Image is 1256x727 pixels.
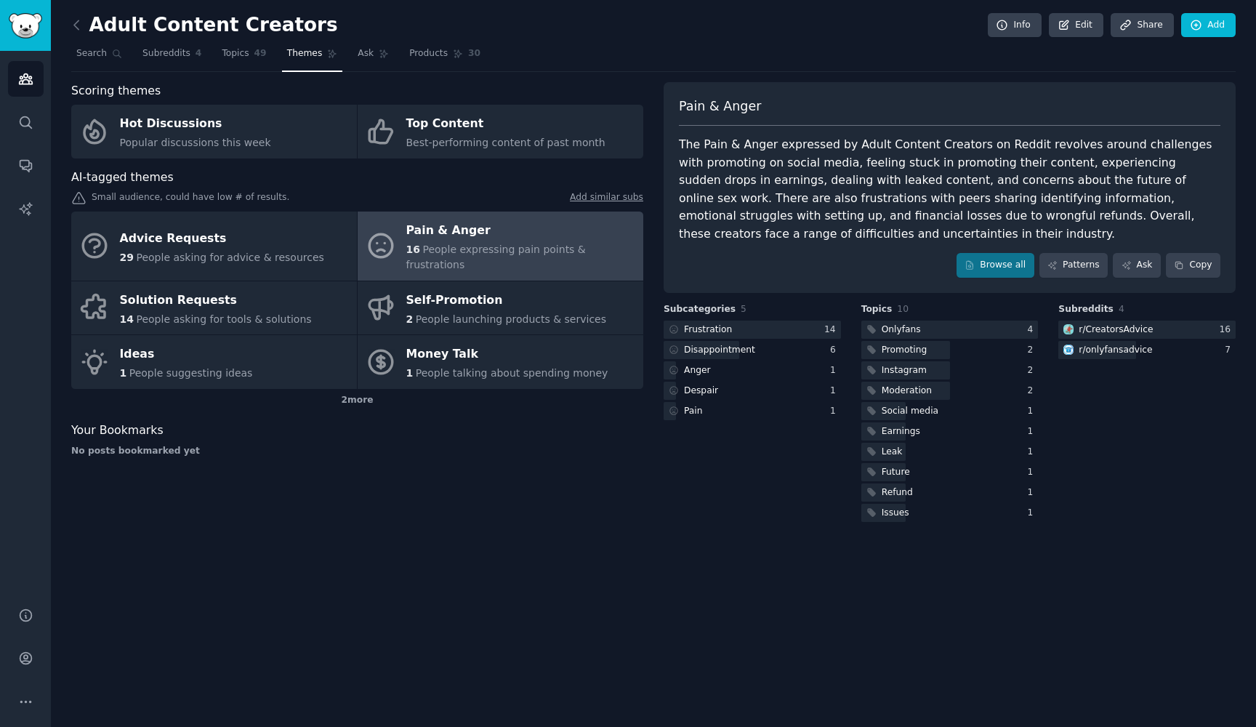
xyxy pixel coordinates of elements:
a: Self-Promotion2People launching products & services [358,281,643,335]
a: Social media1 [861,402,1039,420]
a: Issues1 [861,504,1039,522]
div: Earnings [882,425,920,438]
a: Edit [1049,13,1103,38]
span: People talking about spending money [416,367,608,379]
a: Money Talk1People talking about spending money [358,335,643,389]
div: Despair [684,385,718,398]
span: 14 [120,313,134,325]
span: Themes [287,47,323,60]
span: Ask [358,47,374,60]
div: 2 [1028,364,1039,377]
a: Ideas1People suggesting ideas [71,335,357,389]
span: 16 [406,244,420,255]
div: Money Talk [406,343,608,366]
div: Pain & Anger [406,220,636,243]
div: The Pain & Anger expressed by Adult Content Creators on Reddit revolves around challenges with pr... [679,136,1220,243]
span: Subreddits [1058,303,1114,316]
a: Search [71,42,127,72]
a: Products30 [404,42,486,72]
div: Advice Requests [120,227,324,250]
div: Refund [882,486,913,499]
a: Earnings1 [861,422,1039,441]
a: Onlyfans4 [861,321,1039,339]
span: AI-tagged themes [71,169,174,187]
div: 7 [1225,344,1236,357]
a: Pain1 [664,402,841,420]
a: Disappointment6 [664,341,841,359]
a: Advice Requests29People asking for advice & resources [71,212,357,281]
span: Your Bookmarks [71,422,164,440]
a: Info [988,13,1042,38]
div: Social media [882,405,938,418]
img: CreatorsAdvice [1063,324,1074,334]
a: Frustration14 [664,321,841,339]
img: onlyfansadvice [1063,345,1074,355]
a: Browse all [957,253,1034,278]
a: Anger1 [664,361,841,379]
a: Moderation2 [861,382,1039,400]
span: Popular discussions this week [120,137,271,148]
div: Issues [882,507,909,520]
a: Themes [282,42,343,72]
div: r/ CreatorsAdvice [1079,324,1153,337]
span: People expressing pain points & frustrations [406,244,586,270]
span: Products [409,47,448,60]
div: Ideas [120,343,253,366]
div: Leak [882,446,903,459]
div: Frustration [684,324,732,337]
a: CreatorsAdvicer/CreatorsAdvice16 [1058,321,1236,339]
a: Solution Requests14People asking for tools & solutions [71,281,357,335]
span: 2 [406,313,414,325]
div: Solution Requests [120,289,312,312]
span: 30 [468,47,480,60]
div: 1 [1028,466,1039,479]
div: 14 [824,324,841,337]
span: People launching products & services [416,313,606,325]
span: People asking for tools & solutions [136,313,311,325]
span: Topics [222,47,249,60]
span: Subcategories [664,303,736,316]
a: Add similar subs [570,191,643,206]
div: 1 [1028,507,1039,520]
a: Subreddits4 [137,42,206,72]
div: Onlyfans [882,324,921,337]
a: Share [1111,13,1173,38]
div: Disappointment [684,344,755,357]
div: Top Content [406,113,605,136]
div: 2 [1028,344,1039,357]
a: Future1 [861,463,1039,481]
div: r/ onlyfansadvice [1079,344,1152,357]
span: Subreddits [142,47,190,60]
div: Pain [684,405,703,418]
a: Instagram2 [861,361,1039,379]
div: Self-Promotion [406,289,607,312]
div: 1 [1028,425,1039,438]
a: Despair1 [664,382,841,400]
a: Top ContentBest-performing content of past month [358,105,643,158]
span: 29 [120,252,134,263]
div: No posts bookmarked yet [71,445,643,458]
div: 16 [1219,324,1236,337]
a: Hot DiscussionsPopular discussions this week [71,105,357,158]
div: Promoting [882,344,927,357]
a: Promoting2 [861,341,1039,359]
a: Topics49 [217,42,271,72]
img: GummySearch logo [9,13,42,39]
span: 10 [897,304,909,314]
a: Pain & Anger16People expressing pain points & frustrations [358,212,643,281]
span: Topics [861,303,893,316]
a: Refund1 [861,483,1039,502]
span: 4 [196,47,202,60]
a: Ask [353,42,394,72]
a: Ask [1113,253,1161,278]
div: Hot Discussions [120,113,271,136]
a: Add [1181,13,1236,38]
a: Patterns [1039,253,1108,278]
div: Moderation [882,385,932,398]
div: 4 [1028,324,1039,337]
h2: Adult Content Creators [71,14,338,37]
button: Copy [1166,253,1220,278]
span: Scoring themes [71,82,161,100]
span: 4 [1119,304,1124,314]
div: Future [882,466,910,479]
